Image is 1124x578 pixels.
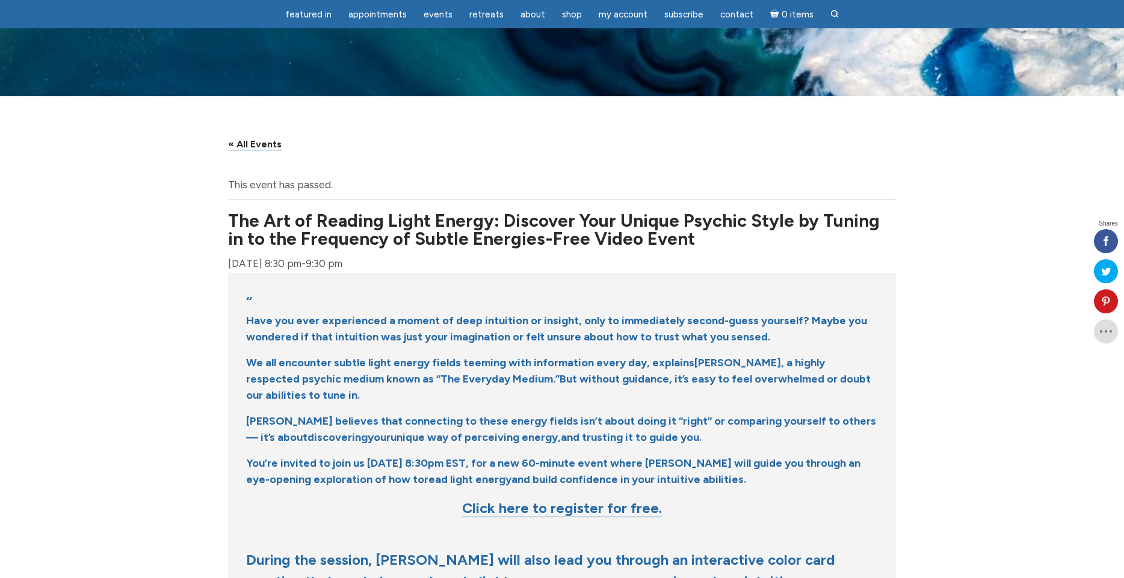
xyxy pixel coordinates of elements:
[520,9,545,20] span: About
[246,356,825,386] span: [PERSON_NAME], a highly respected psychic medium known as “The Everyday Medium.”
[285,9,332,20] span: featured in
[278,3,339,26] a: featured in
[246,314,867,343] span: Have you ever experienced a moment of deep intuition or insight, only to immediately second-guess...
[228,212,896,247] h1: The Art of Reading Light Energy: Discover Your Unique Psychic Style by Tuning in to the Frequency...
[368,431,391,444] span: your
[462,3,511,26] a: Retreats
[228,138,282,150] a: « All Events
[306,257,342,269] span: 9:30 pm
[228,254,342,273] div: -
[348,9,407,20] span: Appointments
[591,3,655,26] a: My Account
[599,9,647,20] span: My Account
[770,9,782,20] i: Cart
[307,431,368,444] span: discovering
[664,9,703,20] span: Subscribe
[228,178,896,192] li: This event has passed.
[416,3,460,26] a: Events
[561,431,702,444] span: and trusting it to guide you.
[469,9,504,20] span: Retreats
[657,3,711,26] a: Subscribe
[246,356,694,369] span: We all encounter subtle light energy fields teeming with information every day, explains
[246,457,860,486] span: , for a new 60-minute event where [PERSON_NAME] will guide you through an eye-opening exploration...
[424,473,511,486] span: read light energy
[228,257,301,269] span: [DATE] 8:30 pm
[391,431,561,444] span: unique way of perceiving energy,
[424,9,452,20] span: Events
[1099,221,1118,227] span: Shares
[341,3,414,26] a: Appointments
[246,457,466,470] span: You’re invited to join us [DATE] 8:30pm EST
[562,9,582,20] span: Shop
[246,414,876,444] span: [PERSON_NAME] believes that connecting to these energy fields isn’t about doing it “right” or com...
[713,3,761,26] a: Contact
[513,3,552,26] a: About
[782,10,814,19] span: 0 items
[511,473,746,486] span: and build confidence in your intuitive abilities.
[462,499,662,517] a: Click here to register for free.
[246,372,871,402] span: But without guidance, it’s easy to feel overwhelmed or doubt our abilities to tune in.
[555,3,589,26] a: Shop
[720,9,753,20] span: Contact
[763,2,821,26] a: Cart0 items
